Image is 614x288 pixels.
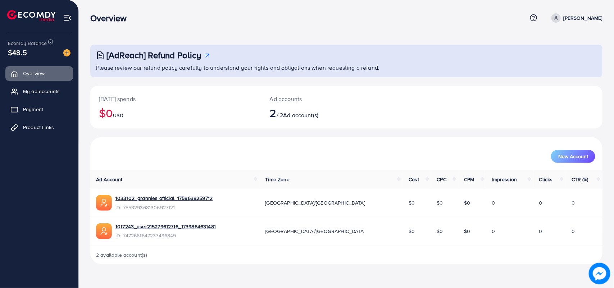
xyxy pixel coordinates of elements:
[564,14,602,22] p: [PERSON_NAME]
[464,176,474,183] span: CPM
[23,124,54,131] span: Product Links
[572,176,588,183] span: CTR (%)
[23,70,45,77] span: Overview
[539,199,542,206] span: 0
[113,112,123,119] span: USD
[265,228,365,235] span: [GEOGRAPHIC_DATA]/[GEOGRAPHIC_DATA]
[90,13,132,23] h3: Overview
[63,14,72,22] img: menu
[437,176,446,183] span: CPC
[265,176,289,183] span: Time Zone
[549,13,602,23] a: [PERSON_NAME]
[539,228,542,235] span: 0
[115,195,213,202] a: 1033102_grannies official_1758638259712
[283,111,318,119] span: Ad account(s)
[115,204,213,211] span: ID: 7553293681306927121
[99,106,253,120] h2: $0
[270,105,277,121] span: 2
[492,228,495,235] span: 0
[589,263,610,284] img: image
[270,106,381,120] h2: / 2
[270,95,381,103] p: Ad accounts
[5,66,73,81] a: Overview
[63,49,71,56] img: image
[115,232,216,239] span: ID: 7472661647237496849
[409,199,415,206] span: $0
[539,176,553,183] span: Clicks
[8,47,27,58] span: $48.5
[492,176,517,183] span: Impression
[409,176,419,183] span: Cost
[106,50,201,60] h3: [AdReach] Refund Policy
[23,106,43,113] span: Payment
[5,102,73,116] a: Payment
[8,40,47,47] span: Ecomdy Balance
[464,199,470,206] span: $0
[96,223,112,239] img: ic-ads-acc.e4c84228.svg
[96,63,598,72] p: Please review our refund policy carefully to understand your rights and obligations when requesti...
[437,228,443,235] span: $0
[96,176,123,183] span: Ad Account
[99,95,253,103] p: [DATE] spends
[115,223,216,230] a: 1017243_user215279612716_1739864631481
[464,228,470,235] span: $0
[572,228,575,235] span: 0
[551,150,595,163] button: New Account
[265,199,365,206] span: [GEOGRAPHIC_DATA]/[GEOGRAPHIC_DATA]
[5,84,73,99] a: My ad accounts
[96,251,147,259] span: 2 available account(s)
[96,195,112,211] img: ic-ads-acc.e4c84228.svg
[572,199,575,206] span: 0
[492,199,495,206] span: 0
[23,88,60,95] span: My ad accounts
[5,120,73,134] a: Product Links
[409,228,415,235] span: $0
[437,199,443,206] span: $0
[7,10,56,21] img: logo
[558,154,588,159] span: New Account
